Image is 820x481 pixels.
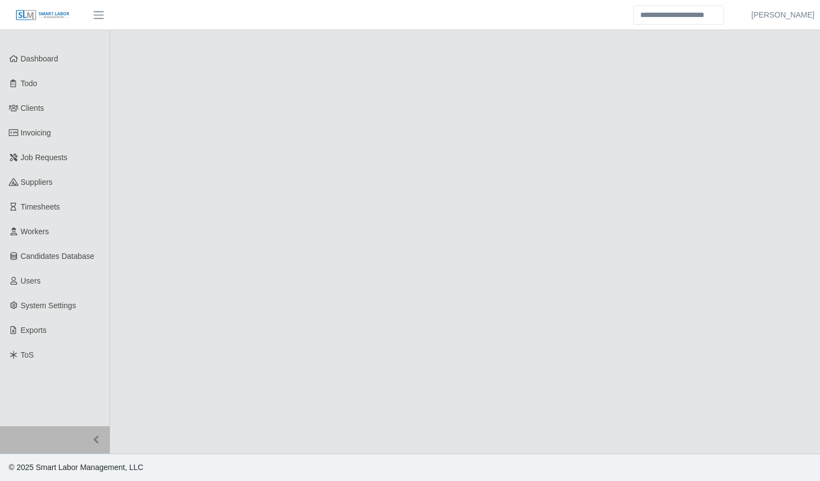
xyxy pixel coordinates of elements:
[15,9,70,21] img: SLM Logo
[21,178,53,186] span: Suppliers
[633,5,724,25] input: Search
[21,276,41,285] span: Users
[21,350,34,359] span: ToS
[21,104,44,112] span: Clients
[21,301,76,310] span: System Settings
[9,463,143,472] span: © 2025 Smart Labor Management, LLC
[21,227,49,236] span: Workers
[21,252,95,261] span: Candidates Database
[21,128,51,137] span: Invoicing
[21,79,37,88] span: Todo
[21,202,60,211] span: Timesheets
[21,54,59,63] span: Dashboard
[751,9,815,21] a: [PERSON_NAME]
[21,153,68,162] span: Job Requests
[21,326,47,335] span: Exports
